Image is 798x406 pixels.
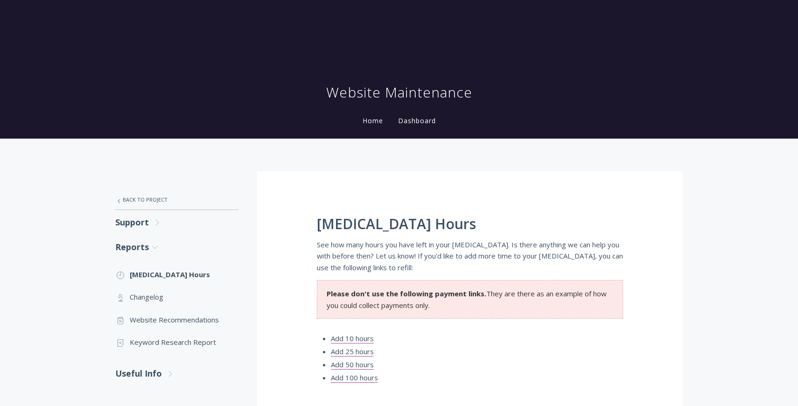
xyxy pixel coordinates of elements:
a: [MEDICAL_DATA] Hours [115,263,238,286]
a: Useful Info [115,361,238,386]
a: Keyword Research Report [115,331,238,353]
strong: Please don't use the following payment links. [327,289,486,298]
a: Reports [115,235,238,259]
a: Support [115,210,238,235]
a: Add 50 hours [331,360,374,370]
p: See how many hours you have left in your [MEDICAL_DATA]. Is there anything we can help you with b... [317,239,623,273]
a: Dashboard [396,116,438,125]
a: Home [361,116,385,125]
a: Add 10 hours [331,334,374,343]
a: Changelog [115,286,238,308]
h1: [MEDICAL_DATA] Hours [317,216,623,232]
a: Website Recommendations [115,308,238,331]
a: Add 100 hours [331,373,378,383]
section: They are there as an example of how you could collect payments only. [317,280,623,319]
a: Back to Project [115,190,238,210]
a: Add 25 hours [331,347,374,357]
h1: Website Maintenance [326,83,472,102]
